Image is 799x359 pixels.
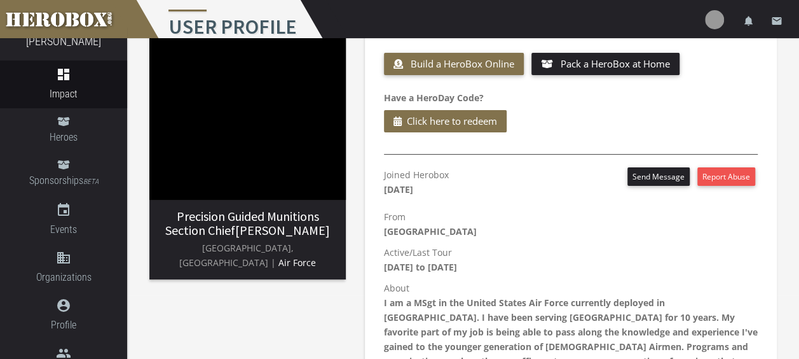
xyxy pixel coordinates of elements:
b: Have a HeroDay Code? [384,92,484,104]
button: Pack a HeroBox at Home [531,53,679,75]
b: [DATE] to [DATE] [384,261,457,273]
button: Report Abuse [697,167,755,186]
i: dashboard [56,67,71,82]
p: From [384,209,758,239]
img: image [149,3,346,200]
button: Build a HeroBox Online [384,53,524,75]
a: [PERSON_NAME] [26,34,101,48]
b: [GEOGRAPHIC_DATA] [384,225,477,237]
p: Joined Herobox [384,167,449,197]
span: Air Force [278,257,316,269]
i: notifications [743,15,755,27]
p: Active/Last Tour [384,245,758,274]
i: email [771,15,782,27]
span: Click here to redeem [407,113,497,129]
span: [GEOGRAPHIC_DATA], [GEOGRAPHIC_DATA] | [179,242,294,269]
h3: [PERSON_NAME] [160,209,336,237]
small: BETA [83,178,99,186]
b: [DATE] [384,183,413,195]
span: Pack a HeroBox at Home [561,57,670,70]
button: Send Message [627,167,690,186]
img: user-image [705,10,724,29]
span: Build a HeroBox Online [411,57,514,70]
span: Precision Guided Munitions Section Chief [165,208,319,238]
button: Click here to redeem [384,110,507,132]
